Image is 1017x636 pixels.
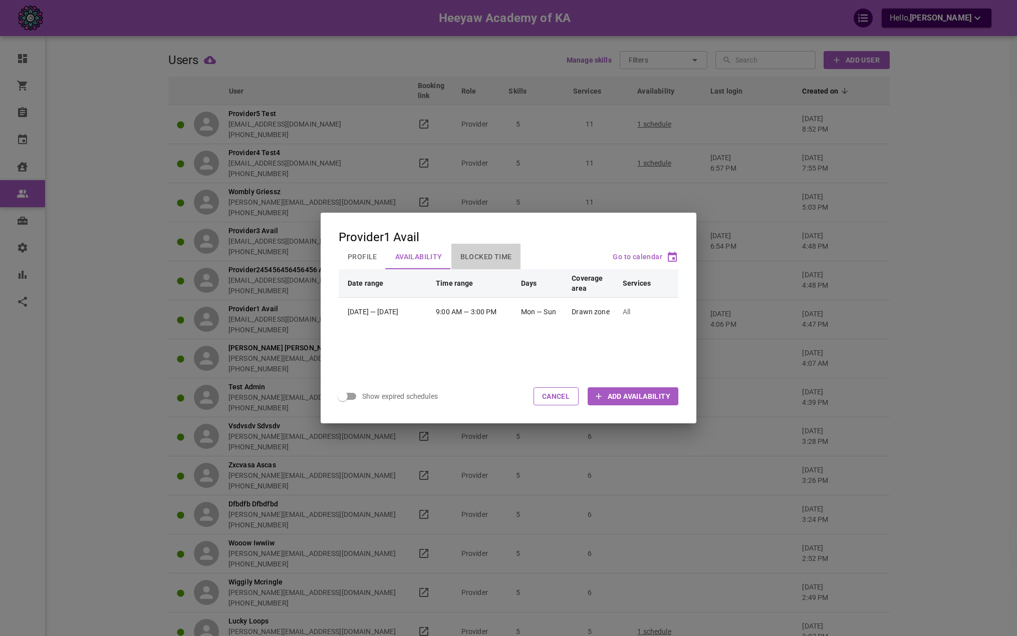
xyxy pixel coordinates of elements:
button: Cancel [534,387,579,405]
button: Profile [339,244,386,270]
div: Provider1 Avail [339,231,419,244]
span: Show expired schedules [362,391,438,401]
button: Add Availability [588,387,678,405]
div: [DATE] — [DATE] [348,307,427,317]
th: Days [517,269,568,297]
th: Time range [431,269,517,297]
th: Coverage area [567,269,618,297]
button: Availability [386,244,451,270]
th: Date range [339,269,431,297]
button: Blocked Time [451,244,521,270]
span: Add Availability [608,391,670,401]
span: Go to calendar [613,253,662,261]
td: Mon — Sun [517,297,568,325]
td: 9:00 AM — 3:00 PM [431,297,517,325]
th: Services [618,269,678,297]
p: All [623,307,669,317]
td: Drawn zone [567,297,618,325]
button: Go to calendar [613,253,678,260]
